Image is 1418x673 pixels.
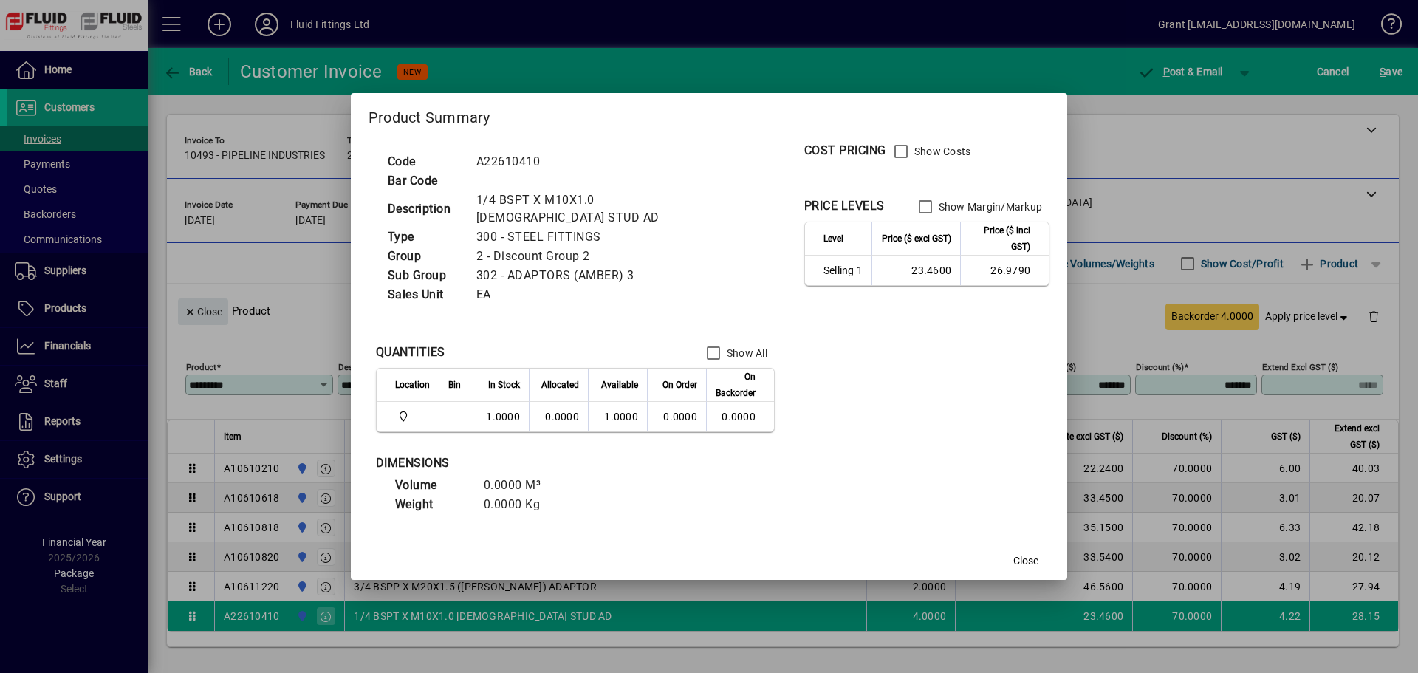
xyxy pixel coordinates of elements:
span: Price ($ incl GST) [970,222,1030,255]
span: Available [601,377,638,393]
span: On Order [662,377,697,393]
div: DIMENSIONS [376,454,745,472]
label: Show Margin/Markup [936,199,1043,214]
td: Bar Code [380,171,469,191]
label: Show Costs [911,144,971,159]
td: 300 - STEEL FITTINGS [469,228,738,247]
td: Sales Unit [380,285,469,304]
td: 1/4 BSPT X M10X1.0 [DEMOGRAPHIC_DATA] STUD AD [469,191,738,228]
td: 0.0000 [706,402,774,431]
td: Volume [388,476,476,495]
span: Allocated [541,377,579,393]
td: 26.9790 [960,256,1049,285]
span: 0.0000 [663,411,697,423]
td: 2 - Discount Group 2 [469,247,738,266]
td: -1.0000 [588,402,647,431]
label: Show All [724,346,767,361]
span: Close [1013,553,1038,569]
span: In Stock [488,377,520,393]
span: Selling 1 [823,263,863,278]
td: Type [380,228,469,247]
td: EA [469,285,738,304]
td: A22610410 [469,152,738,171]
button: Close [1002,547,1049,574]
span: Level [823,230,843,247]
div: PRICE LEVELS [804,197,885,215]
td: -1.0000 [470,402,529,431]
td: 0.0000 Kg [476,495,565,514]
td: Description [380,191,469,228]
div: COST PRICING [804,142,886,160]
div: QUANTITIES [376,344,445,361]
td: Weight [388,495,476,514]
span: Bin [448,377,461,393]
td: 23.4600 [871,256,960,285]
td: 302 - ADAPTORS (AMBER) 3 [469,266,738,285]
td: 0.0000 [529,402,588,431]
span: Location [395,377,430,393]
td: Sub Group [380,266,469,285]
td: Group [380,247,469,266]
span: On Backorder [716,369,756,401]
span: Price ($ excl GST) [882,230,951,247]
td: 0.0000 M³ [476,476,565,495]
h2: Product Summary [351,93,1067,136]
td: Code [380,152,469,171]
